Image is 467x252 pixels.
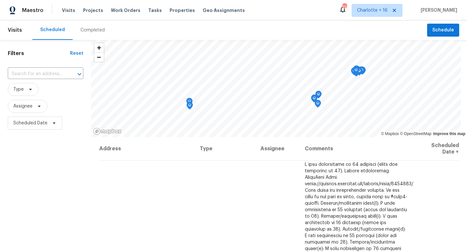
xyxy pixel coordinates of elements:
[170,7,195,14] span: Properties
[353,65,360,75] div: Map marker
[93,128,122,135] a: Mapbox homepage
[40,27,65,33] div: Scheduled
[356,67,363,77] div: Map marker
[94,43,104,52] button: Zoom in
[13,86,24,93] span: Type
[433,132,465,136] a: Improve this map
[418,7,457,14] span: [PERSON_NAME]
[203,7,245,14] span: Geo Assignments
[255,137,300,161] th: Assignee
[311,95,317,105] div: Map marker
[359,67,366,77] div: Map marker
[342,4,347,10] div: 229
[62,7,75,14] span: Visits
[75,70,84,79] button: Open
[315,91,322,101] div: Map marker
[300,137,413,161] th: Comments
[381,132,399,136] a: Mapbox
[22,7,43,14] span: Maestro
[70,50,83,57] div: Reset
[427,24,459,37] button: Schedule
[186,102,193,112] div: Map marker
[83,7,103,14] span: Projects
[413,137,459,161] th: Scheduled Date ↑
[8,23,22,37] span: Visits
[351,67,357,77] div: Map marker
[94,52,104,62] button: Zoom out
[432,26,454,34] span: Schedule
[8,50,70,57] h1: Filters
[13,120,47,126] span: Scheduled Date
[148,8,162,13] span: Tasks
[80,27,105,33] div: Completed
[400,132,431,136] a: OpenStreetMap
[354,66,361,76] div: Map marker
[13,103,32,109] span: Assignee
[8,69,65,79] input: Search for an address...
[358,66,365,76] div: Map marker
[186,98,193,108] div: Map marker
[99,137,195,161] th: Address
[91,40,461,137] canvas: Map
[357,7,388,14] span: Charlotte + 16
[353,66,359,76] div: Map marker
[315,100,321,110] div: Map marker
[111,7,140,14] span: Work Orders
[195,137,255,161] th: Type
